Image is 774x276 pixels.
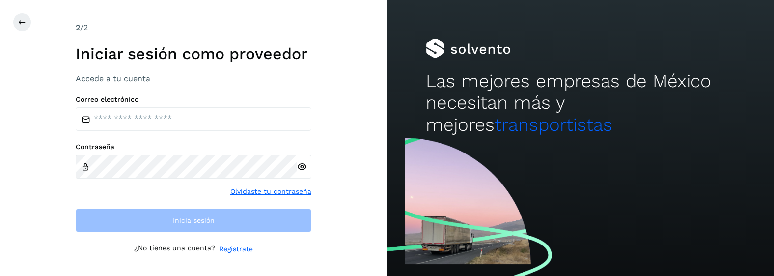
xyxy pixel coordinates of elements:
span: 2 [76,23,80,32]
a: Olvidaste tu contraseña [230,186,311,197]
p: ¿No tienes una cuenta? [134,244,215,254]
button: Inicia sesión [76,209,311,232]
h1: Iniciar sesión como proveedor [76,44,311,63]
a: Regístrate [219,244,253,254]
label: Correo electrónico [76,95,311,104]
label: Contraseña [76,143,311,151]
span: Inicia sesión [173,217,215,224]
h2: Las mejores empresas de México necesitan más y mejores [426,70,735,136]
span: transportistas [495,114,612,135]
h3: Accede a tu cuenta [76,74,311,83]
